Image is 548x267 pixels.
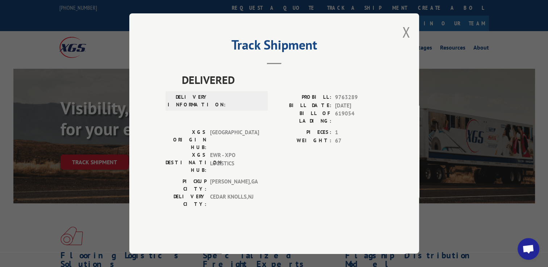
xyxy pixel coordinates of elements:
span: CEDAR KNOLLS , NJ [210,193,259,208]
label: DELIVERY INFORMATION: [168,93,209,109]
label: XGS DESTINATION HUB: [166,151,206,174]
label: XGS ORIGIN HUB: [166,128,206,151]
button: Close modal [402,22,410,42]
h2: Track Shipment [166,40,383,54]
label: WEIGHT: [274,136,331,145]
label: BILL OF LADING: [274,110,331,125]
span: [PERSON_NAME] , GA [210,178,259,193]
span: [GEOGRAPHIC_DATA] [210,128,259,151]
label: PIECES: [274,128,331,137]
span: 1 [335,128,383,137]
span: DELIVERED [182,72,383,88]
span: 9763289 [335,93,383,102]
a: Open chat [518,238,539,260]
label: PROBILL: [274,93,331,102]
label: PICKUP CITY: [166,178,206,193]
span: [DATE] [335,101,383,110]
span: 619054 [335,110,383,125]
label: DELIVERY CITY: [166,193,206,208]
span: EWR - XPO LOGISTICS [210,151,259,174]
span: 67 [335,136,383,145]
label: BILL DATE: [274,101,331,110]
